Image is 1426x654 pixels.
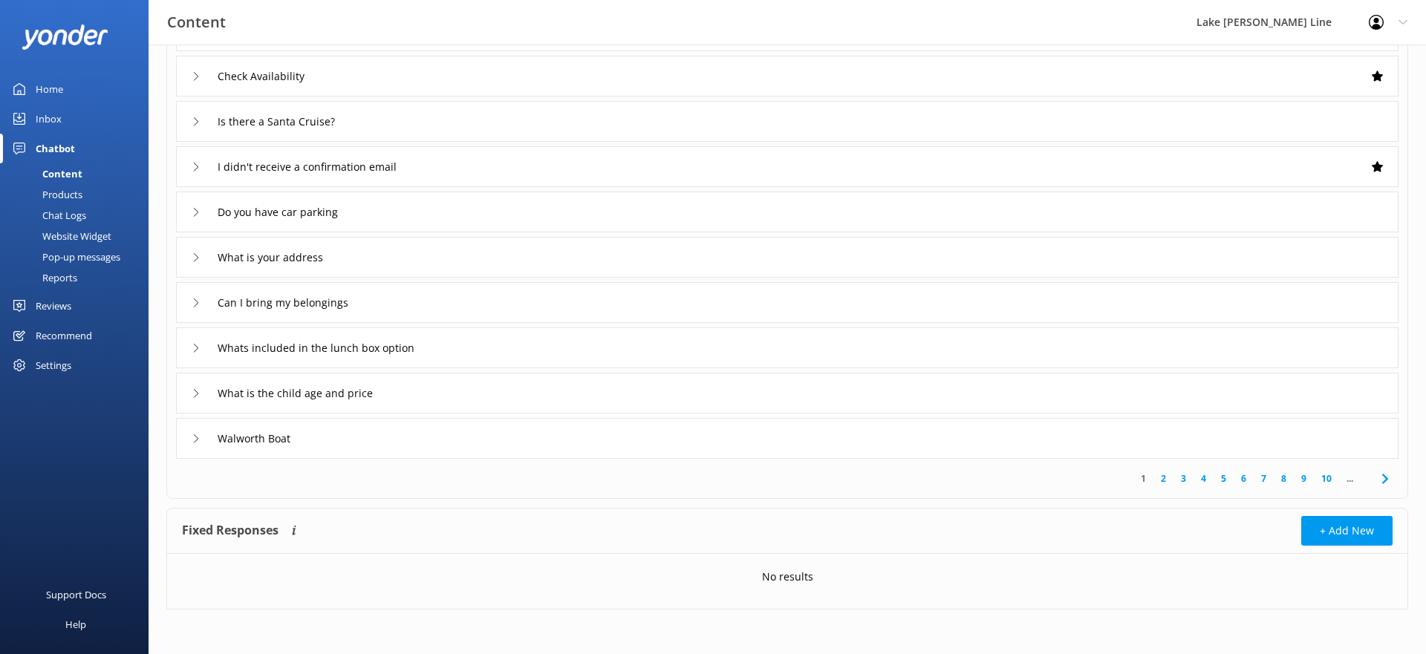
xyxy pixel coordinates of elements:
[36,321,92,350] div: Recommend
[1294,471,1314,485] a: 9
[36,291,71,321] div: Reviews
[1173,471,1194,485] a: 3
[762,569,813,585] p: No results
[1234,471,1254,485] a: 6
[1314,471,1339,485] a: 10
[182,516,279,546] h4: Fixed Responses
[65,609,86,639] div: Help
[9,246,120,267] div: Pop-up messages
[36,350,71,380] div: Settings
[36,104,62,134] div: Inbox
[36,134,75,163] div: Chatbot
[1301,516,1393,546] button: + Add New
[9,163,82,184] div: Content
[167,10,226,34] h3: Content
[1274,471,1294,485] a: 8
[9,184,82,205] div: Products
[9,184,149,205] a: Products
[1339,471,1361,485] span: ...
[9,205,149,226] a: Chat Logs
[22,24,108,49] img: yonder-white-logo.png
[46,580,106,609] div: Support Docs
[9,163,149,184] a: Content
[1153,471,1173,485] a: 2
[9,205,86,226] div: Chat Logs
[9,246,149,267] a: Pop-up messages
[1194,471,1214,485] a: 4
[9,226,111,246] div: Website Widget
[9,267,77,288] div: Reports
[1254,471,1274,485] a: 7
[1133,471,1153,485] a: 1
[9,226,149,246] a: Website Widget
[1214,471,1234,485] a: 5
[9,267,149,288] a: Reports
[36,74,63,104] div: Home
